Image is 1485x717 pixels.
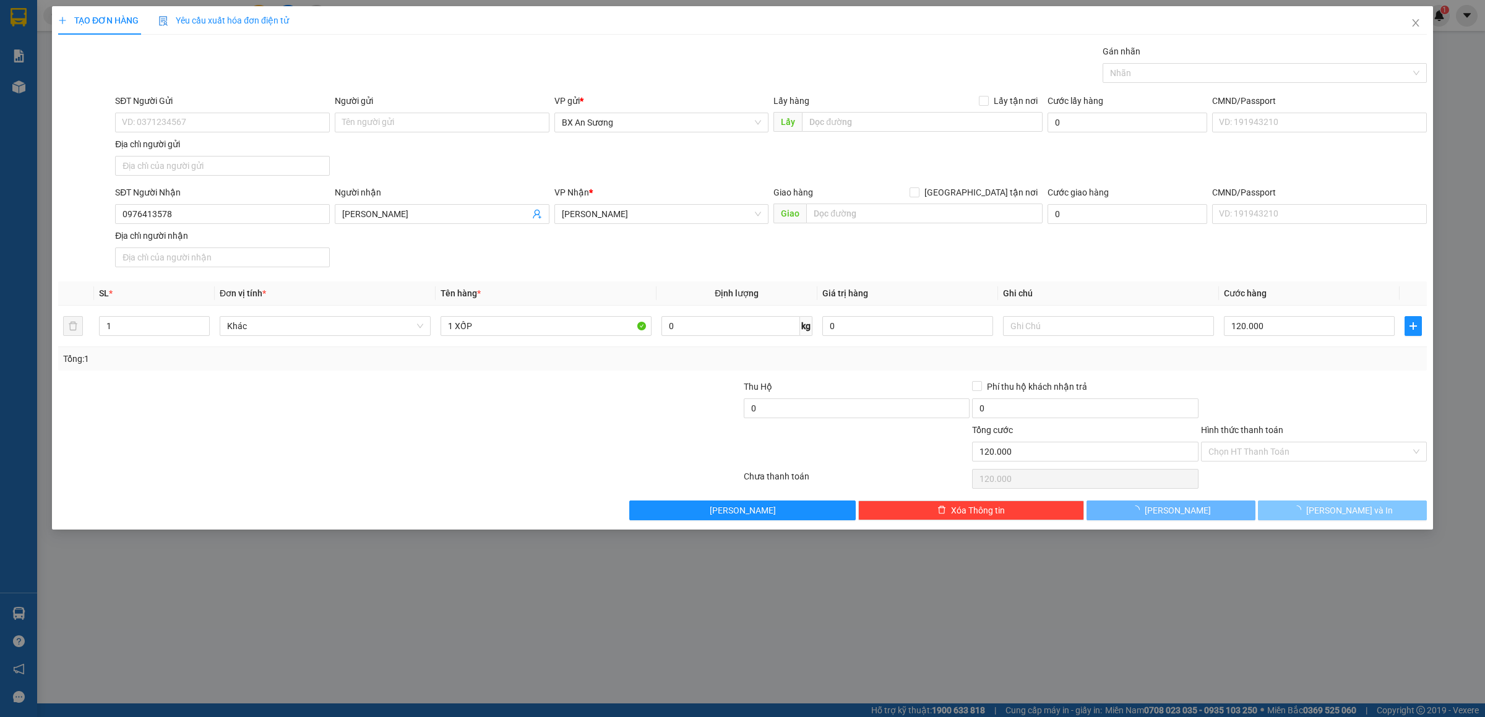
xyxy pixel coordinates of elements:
[1212,94,1427,108] div: CMND/Passport
[115,94,330,108] div: SĐT Người Gửi
[220,288,266,298] span: Đơn vị tính
[822,288,868,298] span: Giá trị hàng
[115,186,330,199] div: SĐT Người Nhận
[806,204,1043,223] input: Dọc đường
[115,137,330,151] div: Địa chỉ người gửi
[562,113,762,132] span: BX An Sương
[989,94,1043,108] span: Lấy tận nơi
[773,112,802,132] span: Lấy
[629,500,855,520] button: [PERSON_NAME]
[744,382,772,392] span: Thu Hộ
[1087,500,1255,520] button: [PERSON_NAME]
[1103,46,1140,56] label: Gán nhãn
[45,41,106,53] strong: 0931 600 979
[1293,505,1306,514] span: loading
[1258,500,1427,520] button: [PERSON_NAME] và In
[335,94,549,108] div: Người gửi
[1145,504,1211,517] span: [PERSON_NAME]
[1201,425,1283,435] label: Hình thức thanh toán
[227,317,423,335] span: Khác
[858,500,1084,520] button: deleteXóa Thông tin
[1405,316,1422,336] button: plus
[800,316,812,336] span: kg
[554,94,769,108] div: VP gửi
[158,15,289,25] span: Yêu cầu xuất hóa đơn điện tử
[742,470,971,491] div: Chưa thanh toán
[63,352,573,366] div: Tổng: 1
[1411,18,1421,28] span: close
[554,187,589,197] span: VP Nhận
[66,81,154,98] span: BX An Sương
[115,156,330,176] input: Địa chỉ của người gửi
[49,12,169,29] span: ĐỨC ĐẠT GIA LAI
[773,96,809,106] span: Lấy hàng
[1048,204,1207,224] input: Cước giao hàng
[1212,186,1427,199] div: CMND/Passport
[58,16,67,25] span: plus
[998,281,1219,306] th: Ghi chú
[1131,505,1145,514] span: loading
[158,16,168,26] img: icon
[8,41,45,53] strong: Sài Gòn:
[110,35,210,58] strong: 0901 900 568
[1048,113,1207,132] input: Cước lấy hàng
[715,288,759,298] span: Định lượng
[110,60,171,72] strong: 0901 933 179
[562,205,762,223] span: Lê Đại Hành
[822,316,993,336] input: 0
[63,316,83,336] button: delete
[99,288,109,298] span: SL
[1003,316,1214,336] input: Ghi Chú
[773,204,806,223] span: Giao
[441,288,481,298] span: Tên hàng
[1405,321,1421,331] span: plus
[1048,187,1109,197] label: Cước giao hàng
[982,380,1092,393] span: Phí thu hộ khách nhận trả
[1224,288,1267,298] span: Cước hàng
[1398,6,1433,41] button: Close
[951,504,1005,517] span: Xóa Thông tin
[773,187,813,197] span: Giao hàng
[937,505,946,515] span: delete
[110,35,187,46] strong: [PERSON_NAME]:
[919,186,1043,199] span: [GEOGRAPHIC_DATA] tận nơi
[58,15,139,25] span: TẠO ĐƠN HÀNG
[532,209,542,219] span: user-add
[335,186,549,199] div: Người nhận
[1048,96,1103,106] label: Cước lấy hàng
[802,112,1043,132] input: Dọc đường
[972,425,1013,435] span: Tổng cước
[115,247,330,267] input: Địa chỉ của người nhận
[8,81,62,98] span: VP GỬI:
[8,54,69,66] strong: 0901 936 968
[1306,504,1393,517] span: [PERSON_NAME] và In
[710,504,776,517] span: [PERSON_NAME]
[441,316,652,336] input: VD: Bàn, Ghế
[115,229,330,243] div: Địa chỉ người nhận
